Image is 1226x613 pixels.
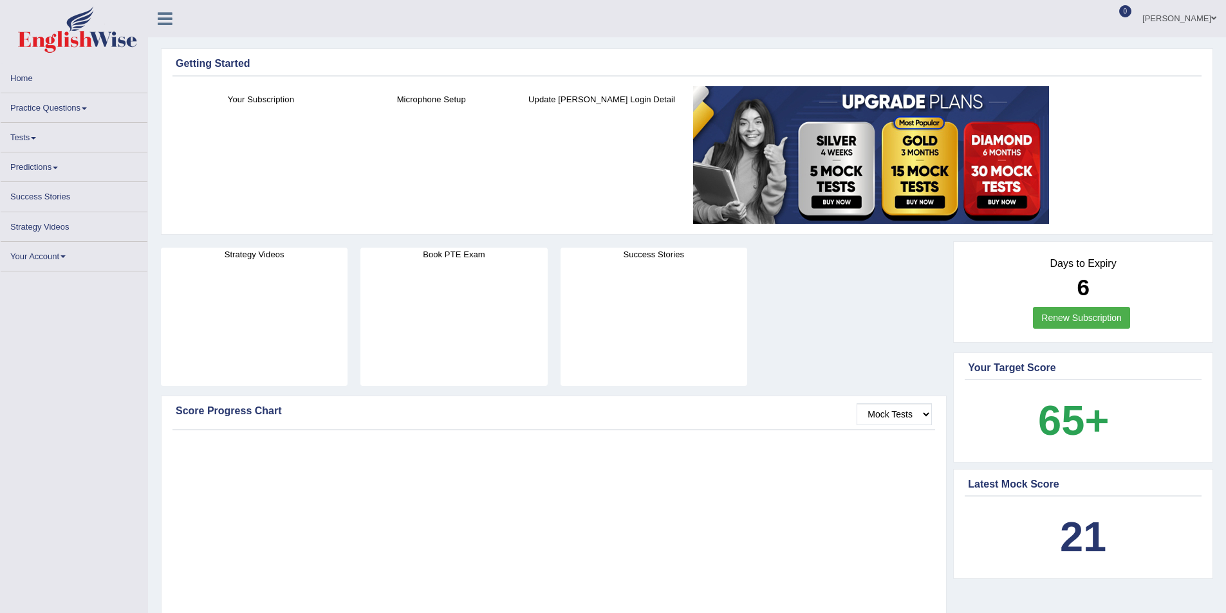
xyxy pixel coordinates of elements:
[161,248,348,261] h4: Strategy Videos
[176,403,932,419] div: Score Progress Chart
[693,86,1049,224] img: small5.jpg
[353,93,510,106] h4: Microphone Setup
[968,360,1198,376] div: Your Target Score
[1033,307,1130,329] a: Renew Subscription
[523,93,681,106] h4: Update [PERSON_NAME] Login Detail
[1,64,147,89] a: Home
[1038,397,1109,444] b: 65+
[1,242,147,267] a: Your Account
[1,152,147,178] a: Predictions
[968,477,1198,492] div: Latest Mock Score
[968,258,1198,270] h4: Days to Expiry
[176,56,1198,71] div: Getting Started
[1,182,147,207] a: Success Stories
[1060,513,1106,560] b: 21
[1,212,147,237] a: Strategy Videos
[1,93,147,118] a: Practice Questions
[1119,5,1132,17] span: 0
[561,248,747,261] h4: Success Stories
[1,123,147,148] a: Tests
[182,93,340,106] h4: Your Subscription
[360,248,547,261] h4: Book PTE Exam
[1077,275,1089,300] b: 6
